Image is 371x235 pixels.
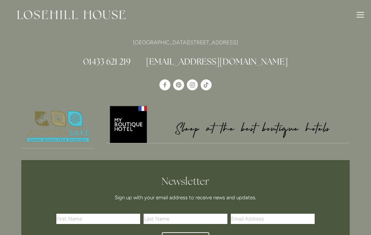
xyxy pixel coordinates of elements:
[173,79,184,90] a: Pinterest
[201,79,212,90] a: TikTok
[59,193,312,202] p: Sign up with your email address to receive news and updates.
[144,214,227,224] input: Last Name
[17,10,125,19] img: Losehill House
[231,214,315,224] input: Email Address
[83,56,131,67] a: 01433 621 219
[146,56,288,67] a: [EMAIL_ADDRESS][DOMAIN_NAME]
[56,214,140,224] input: First Name
[159,79,170,90] a: Losehill House Hotel & Spa
[187,79,198,90] a: Instagram
[21,105,95,148] img: Nature's Safe - Logo
[21,38,350,47] p: [GEOGRAPHIC_DATA][STREET_ADDRESS]
[59,175,312,188] h2: Newsletter
[106,105,350,143] img: My Boutique Hotel - Logo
